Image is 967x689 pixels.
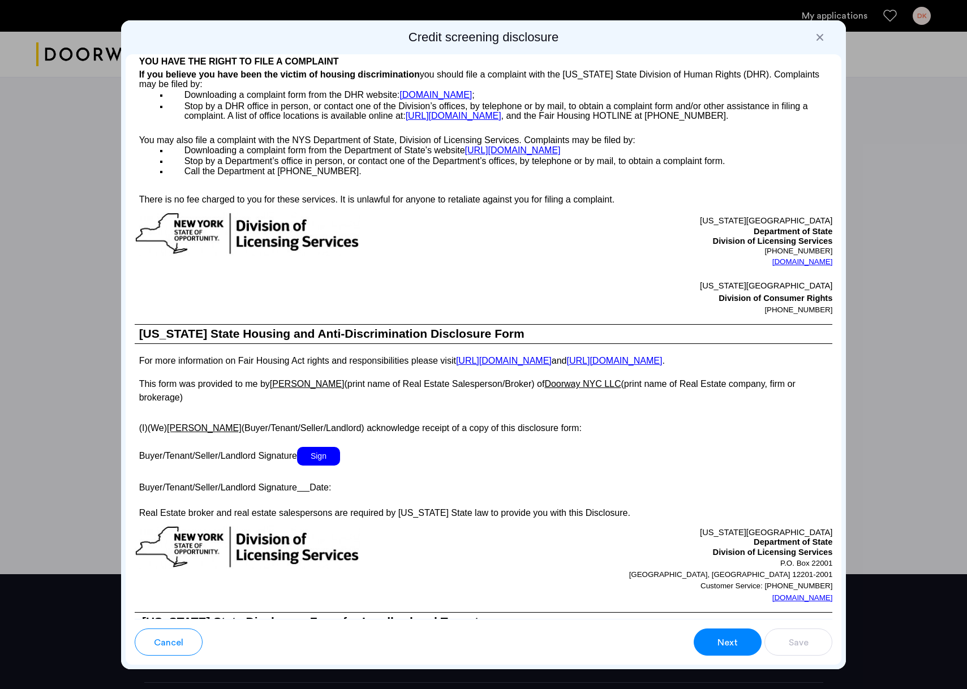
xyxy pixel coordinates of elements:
p: Division of Licensing Services [484,236,833,247]
span: Sign [297,447,340,466]
p: ; [169,90,833,101]
p: [PHONE_NUMBER] [484,247,833,256]
p: You may also file a complaint with the NYS Department of State, Division of Licensing Services. C... [135,128,833,145]
p: Stop by a Department’s office in person, or contact one of the Department’s offices, by telephone... [169,156,833,166]
a: [URL][DOMAIN_NAME] [567,356,663,365]
a: [URL][DOMAIN_NAME] [456,356,552,365]
a: [URL][DOMAIN_NAME] [406,111,501,120]
a: [DOMAIN_NAME] [772,592,833,604]
span: Downloading a complaint form from the DHR website: [184,90,400,100]
u: [PERSON_NAME] [167,423,242,433]
p: Division of Consumer Rights [484,292,833,304]
p: Department of State [484,537,833,548]
span: Save [789,636,809,649]
u: [PERSON_NAME] [270,379,345,389]
p: There is no fee charged to you for these services. It is unlawful for anyone to retaliate against... [135,184,833,206]
h2: Credit screening disclosure [126,29,842,45]
p: [US_STATE][GEOGRAPHIC_DATA] [484,526,833,538]
span: Stop by a DHR office in person, or contact one of the Division’s offices, by telephone or by mail... [184,101,808,120]
u: Doorway NYC LLC [544,379,621,389]
p: This form was provided to me by (print name of Real Estate Salesperson/Broker) of (print name of ... [135,377,833,404]
p: , and the Fair Housing HOTLINE at [PHONE_NUMBER]. [169,100,833,120]
p: [US_STATE][GEOGRAPHIC_DATA] [484,212,833,227]
p: [US_STATE][GEOGRAPHIC_DATA] [484,279,833,292]
span: you should file a complaint with the [US_STATE] State Division of Human Rights (DHR). Complaints ... [139,70,819,89]
h3: [US_STATE] State Disclosure Form for Landlord and Tenant [135,612,833,631]
h4: If you believe you have been the victim of housing discrimination [135,68,833,89]
p: [GEOGRAPHIC_DATA], [GEOGRAPHIC_DATA] 12201-2001 [484,569,833,580]
p: For more information on Fair Housing Act rights and responsibilities please visit and . [135,356,833,365]
p: (I)(We) (Buyer/Tenant/Seller/Landlord) acknowledge receipt of a copy of this disclosure form: [135,416,833,435]
a: [DOMAIN_NAME] [772,256,833,268]
p: Buyer/Tenant/Seller/Landlord Signature Date: [135,477,833,494]
a: [URL][DOMAIN_NAME] [465,146,561,154]
span: Downloading a complaint form from the Department of State’s website [184,145,465,155]
p: Real Estate broker and real estate salespersons are required by [US_STATE] State law to provide y... [135,506,833,520]
p: Division of Licensing Services [484,548,833,558]
span: Next [717,636,738,649]
img: new-york-logo.png [135,526,360,569]
button: button [135,628,203,656]
p: P.O. Box 22001 [484,558,833,569]
p: Department of State [484,227,833,237]
span: Buyer/Tenant/Seller/Landlord Signature [139,451,297,460]
h4: YOU HAVE THE RIGHT TO FILE A COMPLAINT [135,55,833,68]
button: button [764,628,832,656]
p: Customer Service: [PHONE_NUMBER] [484,580,833,592]
p: Call the Department at [PHONE_NUMBER]. [169,166,833,177]
button: button [694,628,762,656]
p: [PHONE_NUMBER] [484,304,833,316]
img: new-york-logo.png [135,212,360,256]
span: Cancel [154,636,183,649]
h1: [US_STATE] State Housing and Anti-Discrimination Disclosure Form [135,325,833,343]
a: [DOMAIN_NAME] [399,90,472,101]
